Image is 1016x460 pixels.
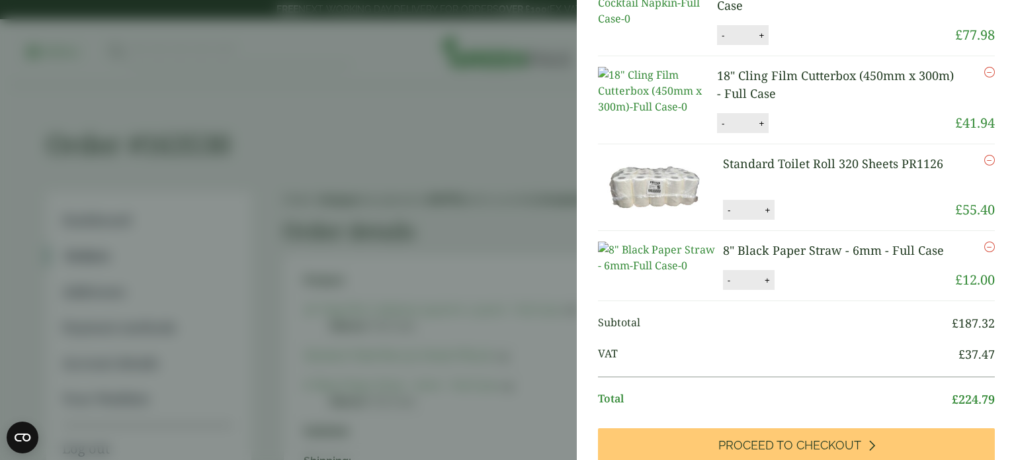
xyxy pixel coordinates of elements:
img: 18" Cling Film Cutterbox (450mm x 300m)-Full Case-0 [598,67,717,115]
button: + [761,205,774,216]
button: + [755,118,768,129]
a: Remove this item [984,67,995,77]
a: Standard Toilet Roll 320 Sheets PR1126 [723,156,943,171]
a: Remove this item [984,242,995,252]
span: Subtotal [598,314,952,332]
span: £ [952,391,958,407]
span: £ [955,201,962,218]
button: - [724,275,734,286]
span: Proceed to Checkout [718,438,861,453]
bdi: 41.94 [955,114,995,132]
bdi: 77.98 [955,26,995,44]
a: 8" Black Paper Straw - 6mm - Full Case [723,242,944,258]
bdi: 224.79 [952,391,995,407]
span: £ [952,315,958,331]
span: £ [958,346,965,362]
span: Total [598,391,952,408]
button: - [718,30,728,41]
span: £ [955,26,962,44]
button: - [724,205,734,216]
span: £ [955,114,962,132]
a: Remove this item [984,155,995,165]
button: - [718,118,728,129]
span: £ [955,271,962,289]
a: 18" Cling Film Cutterbox (450mm x 300m) - Full Case [717,68,954,101]
button: + [755,30,768,41]
span: VAT [598,345,958,363]
bdi: 55.40 [955,201,995,218]
bdi: 12.00 [955,271,995,289]
bdi: 187.32 [952,315,995,331]
bdi: 37.47 [958,346,995,362]
button: + [761,275,774,286]
img: 8" Black Paper Straw - 6mm-Full Case-0 [598,242,717,273]
button: Open CMP widget [7,422,38,453]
